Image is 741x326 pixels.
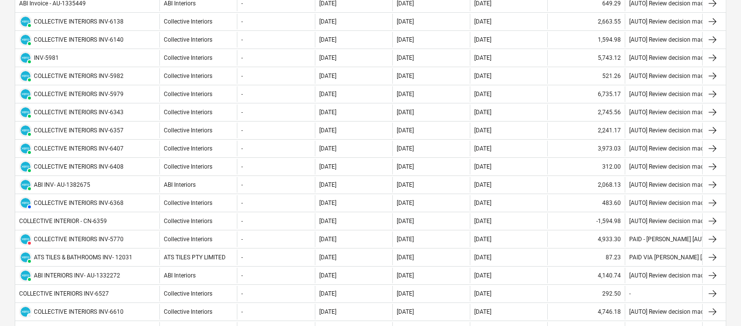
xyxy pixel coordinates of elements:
[19,233,32,246] div: Invoice has been synced with Xero and its status is currently DELETED
[21,17,30,26] img: xero.svg
[19,33,32,46] div: Invoice has been synced with Xero and its status is currently PAID
[241,290,243,297] div: -
[34,254,132,261] div: ATS TILES & BATHROOMS INV- 12031
[159,304,237,320] div: Collective Interiors
[21,107,30,117] img: xero.svg
[241,272,243,279] div: -
[34,308,124,315] div: COLLECTIVE INTERIORS INV-6610
[547,213,625,229] div: -1,594.98
[241,163,243,170] div: -
[34,91,124,98] div: COLLECTIVE INTERIORS INV-5979
[19,290,109,297] div: COLLECTIVE INTERIORS INV-6527
[19,160,32,173] div: Invoice has been synced with Xero and its status is currently PAID
[21,53,30,63] img: xero.svg
[547,195,625,211] div: 483.60
[159,104,237,120] div: Collective Interiors
[474,290,491,297] div: [DATE]
[474,200,491,206] div: [DATE]
[474,109,491,116] div: [DATE]
[319,73,336,79] div: [DATE]
[397,236,414,243] div: [DATE]
[21,271,30,280] img: xero.svg
[241,109,243,116] div: -
[397,200,414,206] div: [DATE]
[319,18,336,25] div: [DATE]
[547,268,625,283] div: 4,140.74
[474,272,491,279] div: [DATE]
[19,15,32,28] div: Invoice has been synced with Xero and its status is currently PAID
[19,142,32,155] div: Invoice has been synced with Xero and its status is currently PAID
[547,86,625,102] div: 6,735.17
[19,218,107,225] div: COLLECTIVE INTERIOR - CN-6359
[692,279,741,326] iframe: Chat Widget
[19,269,32,282] div: Invoice has been synced with Xero and its status is currently PAID
[319,308,336,315] div: [DATE]
[241,181,243,188] div: -
[34,73,124,79] div: COLLECTIVE INTERIORS INV-5982
[19,178,32,191] div: Invoice has been synced with Xero and its status is currently PAID
[319,91,336,98] div: [DATE]
[159,32,237,48] div: Collective Interiors
[159,268,237,283] div: ABI Interiors
[34,272,120,279] div: ABI INTERIORS INV- AU-1332272
[159,231,237,247] div: Collective Interiors
[474,218,491,225] div: [DATE]
[474,127,491,134] div: [DATE]
[319,145,336,152] div: [DATE]
[159,213,237,229] div: Collective Interiors
[547,304,625,320] div: 4,746.18
[241,127,243,134] div: -
[34,54,59,61] div: INV-5981
[34,127,124,134] div: COLLECTIVE INTERIORS INV-6357
[319,236,336,243] div: [DATE]
[19,88,32,100] div: Invoice has been synced with Xero and its status is currently PAID
[159,286,237,301] div: Collective Interiors
[241,308,243,315] div: -
[547,123,625,138] div: 2,241.17
[19,197,32,209] div: Invoice has been synced with Xero and its status is currently AUTHORISED
[241,200,243,206] div: -
[21,252,30,262] img: xero.svg
[547,50,625,66] div: 5,743.12
[474,254,491,261] div: [DATE]
[34,145,124,152] div: COLLECTIVE INTERIORS INV-6407
[397,272,414,279] div: [DATE]
[397,18,414,25] div: [DATE]
[159,68,237,84] div: Collective Interiors
[474,145,491,152] div: [DATE]
[19,70,32,82] div: Invoice has been synced with Xero and its status is currently PAID
[19,51,32,64] div: Invoice has been synced with Xero and its status is currently PAID
[547,231,625,247] div: 4,933.30
[159,86,237,102] div: Collective Interiors
[474,36,491,43] div: [DATE]
[474,54,491,61] div: [DATE]
[241,218,243,225] div: -
[397,127,414,134] div: [DATE]
[19,305,32,318] div: Invoice has been synced with Xero and its status is currently DRAFT
[547,177,625,193] div: 2,068.13
[397,218,414,225] div: [DATE]
[34,163,124,170] div: COLLECTIVE INTERIORS INV-6408
[319,109,336,116] div: [DATE]
[21,125,30,135] img: xero.svg
[474,236,491,243] div: [DATE]
[21,71,30,81] img: xero.svg
[547,32,625,48] div: 1,594.98
[397,109,414,116] div: [DATE]
[319,127,336,134] div: [DATE]
[241,254,243,261] div: -
[159,14,237,29] div: Collective Interiors
[397,181,414,188] div: [DATE]
[241,91,243,98] div: -
[397,308,414,315] div: [DATE]
[241,36,243,43] div: -
[34,181,90,188] div: ABI INV- AU-1382675
[21,144,30,153] img: xero.svg
[547,250,625,265] div: 87.23
[19,124,32,137] div: Invoice has been synced with Xero and its status is currently PAID
[397,91,414,98] div: [DATE]
[474,308,491,315] div: [DATE]
[319,163,336,170] div: [DATE]
[319,36,336,43] div: [DATE]
[397,54,414,61] div: [DATE]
